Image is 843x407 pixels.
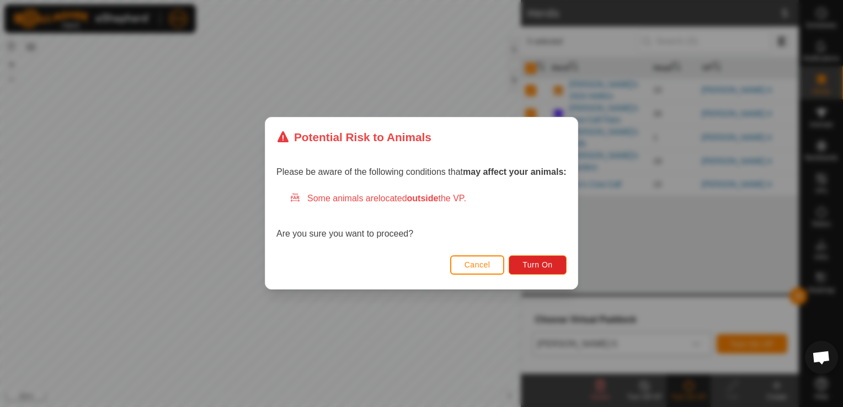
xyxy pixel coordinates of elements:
[450,255,505,275] button: Cancel
[276,128,431,146] div: Potential Risk to Animals
[465,261,490,270] span: Cancel
[805,341,838,374] div: Open chat
[407,194,439,203] strong: outside
[463,168,567,177] strong: may affect your animals:
[509,255,567,275] button: Turn On
[290,192,567,206] div: Some animals are
[523,261,553,270] span: Turn On
[276,168,567,177] span: Please be aware of the following conditions that
[276,192,567,241] div: Are you sure you want to proceed?
[378,194,466,203] span: located the VP.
